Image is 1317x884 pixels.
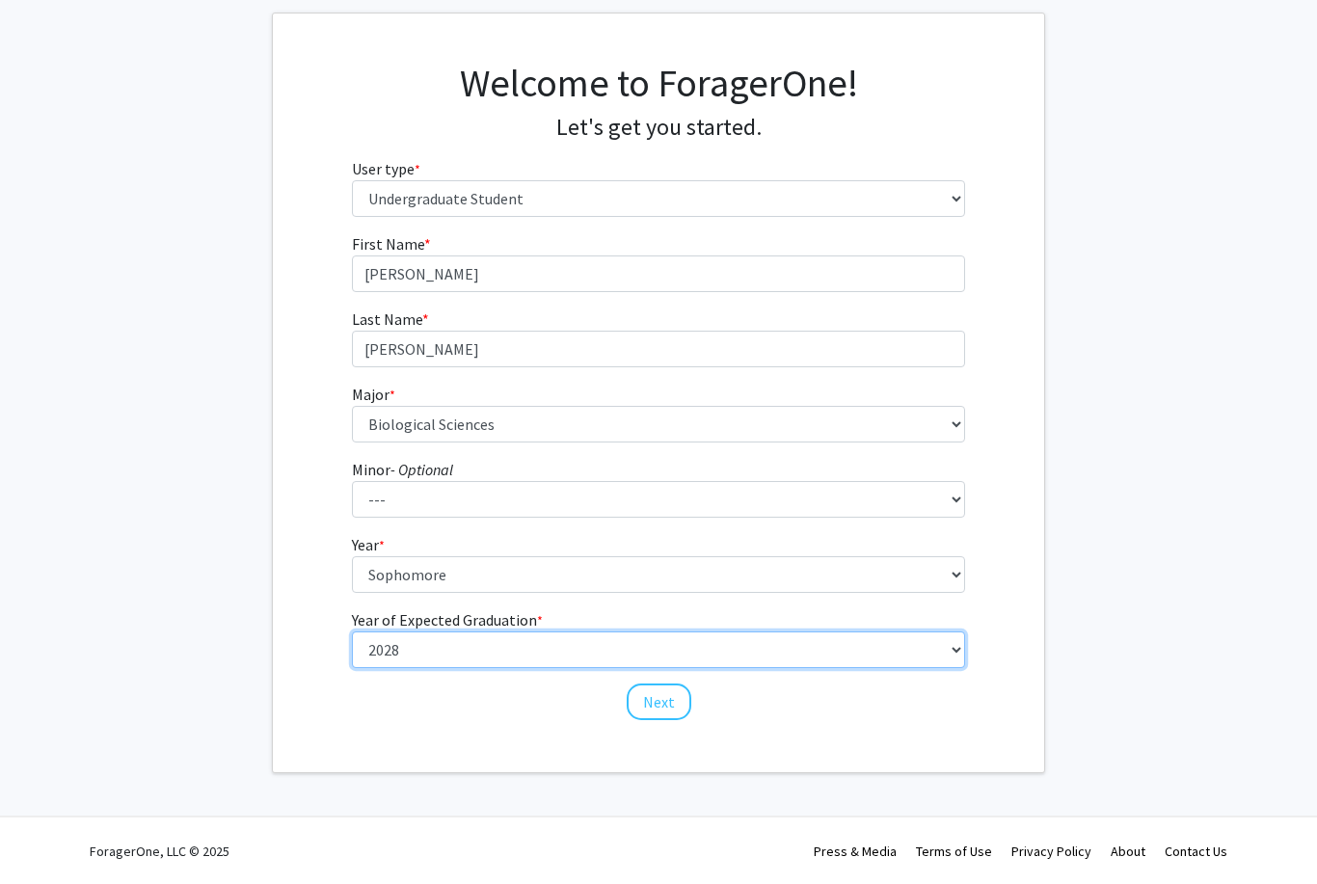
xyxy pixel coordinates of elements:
[390,460,453,479] i: - Optional
[14,797,82,870] iframe: Chat
[352,533,385,556] label: Year
[352,114,966,142] h4: Let's get you started.
[352,383,395,406] label: Major
[916,843,992,860] a: Terms of Use
[352,60,966,106] h1: Welcome to ForagerOne!
[352,157,420,180] label: User type
[1111,843,1145,860] a: About
[352,309,422,329] span: Last Name
[627,683,691,720] button: Next
[352,458,453,481] label: Minor
[1011,843,1091,860] a: Privacy Policy
[352,234,424,254] span: First Name
[352,608,543,631] label: Year of Expected Graduation
[814,843,897,860] a: Press & Media
[1165,843,1227,860] a: Contact Us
